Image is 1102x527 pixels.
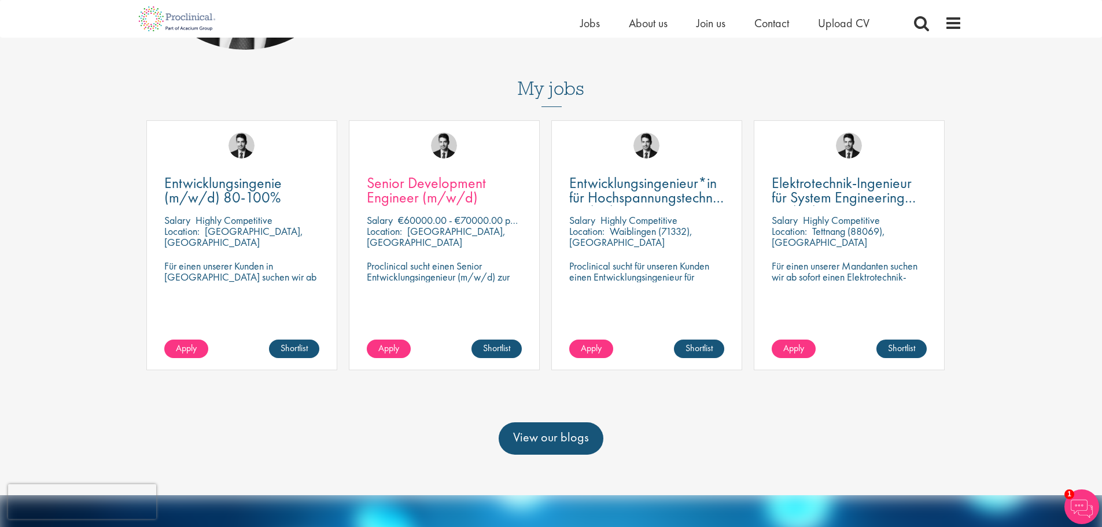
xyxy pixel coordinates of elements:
[633,132,659,159] img: Thomas Wenig
[580,16,600,31] a: Jobs
[569,260,724,293] p: Proclinical sucht für unseren Kunden einen Entwicklungsingenieur für Hochspannungstechnik (m/w/d).
[164,224,200,238] span: Location:
[569,213,595,227] span: Salary
[8,484,156,519] iframe: reCAPTCHA
[803,213,880,227] p: Highly Competitive
[696,16,725,31] a: Join us
[367,224,402,238] span: Location:
[164,260,319,315] p: Für einen unserer Kunden in [GEOGRAPHIC_DATA] suchen wir ab sofort einen Entwicklungsingenieur Ku...
[569,173,724,222] span: Entwicklungsingenieur*in für Hochspannungstechnik (m/w/d)
[772,176,927,205] a: Elektrotechnik-Ingenieur für System Engineering (m/w/d)
[600,213,677,227] p: Highly Competitive
[818,16,869,31] a: Upload CV
[772,224,885,249] p: Tettnang (88069), [GEOGRAPHIC_DATA]
[1064,489,1099,524] img: Chatbot
[367,176,522,205] a: Senior Development Engineer (m/w/d)
[876,340,927,358] a: Shortlist
[367,260,522,293] p: Proclinical sucht einen Senior Entwicklungsingenieur (m/w/d) zur Festanstellung bei unserem Kunden.
[772,213,798,227] span: Salary
[783,342,804,354] span: Apply
[629,16,668,31] a: About us
[581,342,602,354] span: Apply
[398,213,547,227] p: €60000.00 - €70000.00 per annum
[164,340,208,358] a: Apply
[164,173,282,207] span: Entwicklungsingenie (m/w/d) 80-100%
[569,340,613,358] a: Apply
[367,213,393,227] span: Salary
[569,224,692,249] p: Waiblingen (71332), [GEOGRAPHIC_DATA]
[471,340,522,358] a: Shortlist
[164,213,190,227] span: Salary
[431,132,457,159] img: Thomas Wenig
[569,176,724,205] a: Entwicklungsingenieur*in für Hochspannungstechnik (m/w/d)
[176,342,197,354] span: Apply
[754,16,789,31] a: Contact
[367,340,411,358] a: Apply
[772,224,807,238] span: Location:
[378,342,399,354] span: Apply
[164,176,319,205] a: Entwicklungsingenie (m/w/d) 80-100%
[269,340,319,358] a: Shortlist
[772,260,927,304] p: Für einen unserer Mandanten suchen wir ab sofort einen Elektrotechnik-Ingenieur für System Engine...
[1064,489,1074,499] span: 1
[499,422,603,455] a: View our blogs
[772,340,816,358] a: Apply
[141,79,962,98] h3: My jobs
[228,132,255,159] img: Thomas Wenig
[772,173,916,222] span: Elektrotechnik-Ingenieur für System Engineering (m/w/d)
[367,224,506,249] p: [GEOGRAPHIC_DATA], [GEOGRAPHIC_DATA]
[674,340,724,358] a: Shortlist
[836,132,862,159] img: Thomas Wenig
[164,224,303,249] p: [GEOGRAPHIC_DATA], [GEOGRAPHIC_DATA]
[367,173,486,207] span: Senior Development Engineer (m/w/d)
[569,224,605,238] span: Location:
[196,213,272,227] p: Highly Competitive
